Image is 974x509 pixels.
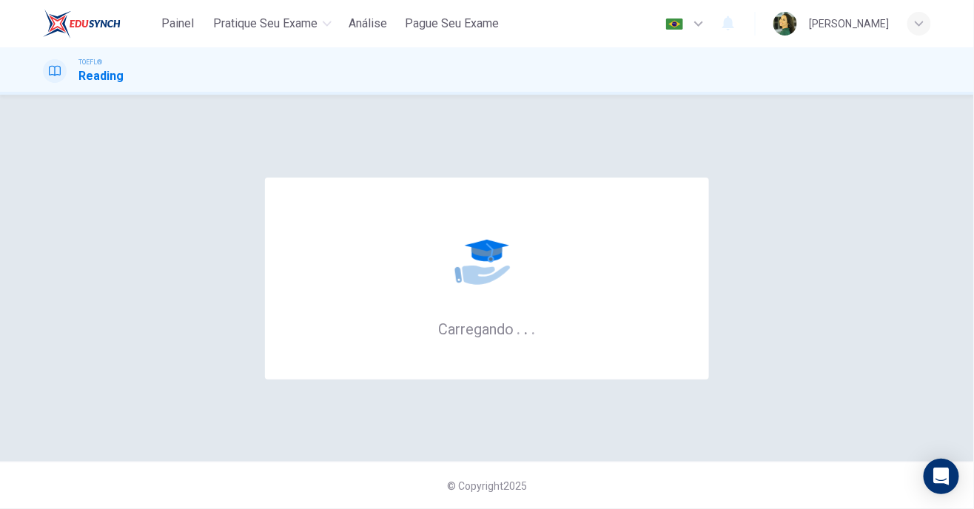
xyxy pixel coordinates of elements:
div: [PERSON_NAME] [809,15,890,33]
div: Open Intercom Messenger [924,459,959,494]
h1: Reading [78,67,124,85]
button: Painel [155,10,202,37]
h6: Carregando [438,319,536,338]
button: Pague Seu Exame [400,10,506,37]
img: EduSynch logo [43,9,121,38]
span: Análise [349,15,388,33]
span: Pague Seu Exame [406,15,500,33]
button: Pratique seu exame [208,10,337,37]
span: Painel [162,15,195,33]
h6: . [516,315,521,340]
span: © Copyright 2025 [447,480,527,492]
img: Profile picture [773,12,797,36]
h6: . [523,315,528,340]
span: TOEFL® [78,57,102,67]
h6: . [531,315,536,340]
button: Análise [343,10,394,37]
span: Pratique seu exame [214,15,318,33]
img: pt [665,18,684,30]
a: EduSynch logo [43,9,155,38]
